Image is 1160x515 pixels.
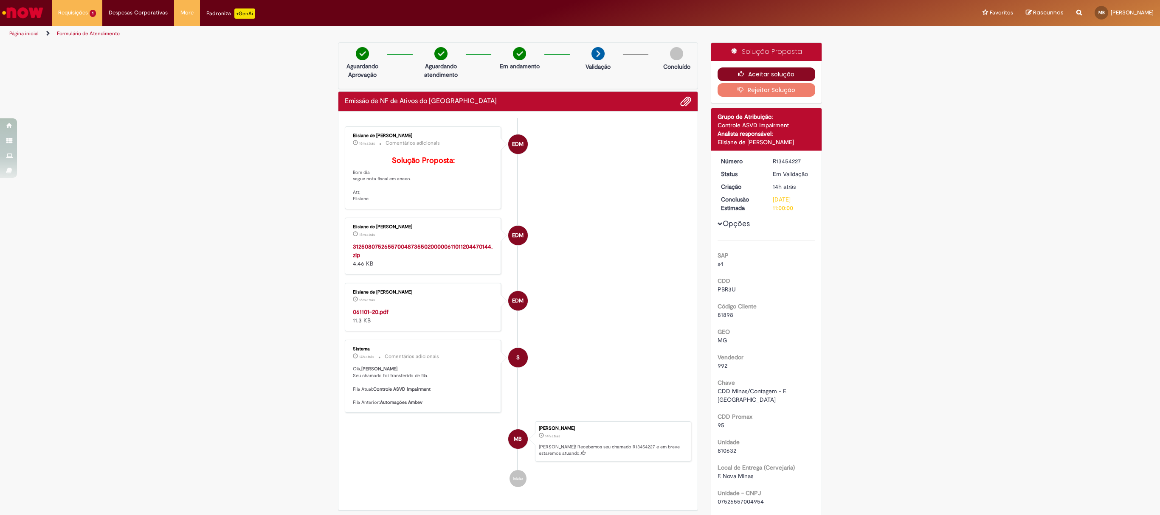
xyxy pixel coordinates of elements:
div: Elisiane de Moura Cardozo [508,134,528,154]
div: R13454227 [773,157,812,165]
img: img-circle-grey.png [670,47,683,60]
span: 16m atrás [359,141,375,146]
p: Aguardando atendimento [420,62,462,79]
span: 14h atrás [545,434,560,439]
b: GEO [718,328,730,336]
span: More [180,8,194,17]
dt: Número [715,157,767,165]
p: Em andamento [500,62,540,70]
span: PBR3U [718,285,736,293]
span: 14h atrás [773,183,796,190]
b: Vendedor [718,353,743,361]
span: EDM [512,134,524,154]
h2: Emissão de NF de Ativos do ASVD Histórico de tíquete [345,98,497,105]
b: Automações Ambev [380,399,422,406]
time: 27/08/2025 18:59:24 [359,354,374,359]
span: 95 [718,421,724,429]
div: Elisiane de [PERSON_NAME] [353,224,494,230]
a: Rascunhos [1026,9,1064,17]
button: Aceitar solução [718,67,816,81]
div: Grupo de Atribuição: [718,112,816,121]
dt: Criação [715,182,767,191]
span: MB [1098,10,1105,15]
span: 992 [718,362,727,369]
b: CDD [718,277,730,285]
span: Despesas Corporativas [109,8,168,17]
span: 810632 [718,447,736,454]
span: F. Nova Minas [718,472,753,480]
span: 81898 [718,311,733,319]
time: 28/08/2025 08:36:20 [359,297,375,302]
b: SAP [718,252,729,259]
div: Elisiane de [PERSON_NAME] [353,290,494,295]
ul: Trilhas de página [6,26,767,42]
div: Elisiane de Moura Cardozo [508,226,528,245]
div: Elisiane de [PERSON_NAME] [353,133,494,138]
img: arrow-next.png [591,47,605,60]
p: Bom dia segue nota fiscal em anexo. Att; Elisiane [353,157,494,202]
div: 4.46 KB [353,242,494,268]
b: Unidade [718,438,740,446]
strong: 061101-20.pdf [353,308,389,316]
ul: Histórico de tíquete [345,118,691,495]
img: check-circle-green.png [513,47,526,60]
b: Solução Proposta: [392,156,455,165]
b: Unidade - CNPJ [718,489,761,497]
time: 27/08/2025 18:59:20 [545,434,560,439]
span: EDM [512,291,524,311]
p: +GenAi [234,8,255,19]
span: MG [718,336,727,344]
span: 16m atrás [359,232,375,237]
span: CDD Minas/Contagem - F. [GEOGRAPHIC_DATA] [718,387,788,403]
p: Concluído [663,62,690,71]
b: Chave [718,379,735,386]
div: [DATE] 11:00:00 [773,195,812,212]
time: 28/08/2025 08:36:29 [359,141,375,146]
span: 14h atrás [359,354,374,359]
time: 28/08/2025 08:36:21 [359,232,375,237]
small: Comentários adicionais [386,140,440,147]
span: [PERSON_NAME] [1111,9,1154,16]
span: 07526557004954 [718,498,764,505]
button: Adicionar anexos [680,96,691,107]
div: Sistema [353,347,494,352]
dt: Status [715,170,767,178]
b: Local de Entrega (Cervejaria) [718,464,795,471]
img: ServiceNow [1,4,45,21]
span: Favoritos [990,8,1013,17]
p: Olá, , Seu chamado foi transferido de fila. Fila Atual: Fila Anterior: [353,366,494,406]
b: Controle ASVD Impairment [373,386,431,392]
div: Marcos BrandaoDeAraujo [508,429,528,449]
span: 1 [90,10,96,17]
div: 27/08/2025 18:59:20 [773,182,812,191]
span: 16m atrás [359,297,375,302]
div: 11.3 KB [353,308,494,325]
button: Rejeitar Solução [718,83,816,97]
span: s4 [718,260,724,268]
p: [PERSON_NAME]! Recebemos seu chamado R13454227 e em breve estaremos atuando. [539,444,687,457]
span: Rascunhos [1033,8,1064,17]
div: [PERSON_NAME] [539,426,687,431]
div: Padroniza [206,8,255,19]
div: Elisiane de [PERSON_NAME] [718,138,816,146]
div: Solução Proposta [711,43,822,61]
span: S [516,347,520,368]
small: Comentários adicionais [385,353,439,360]
span: MB [514,429,522,449]
p: Validação [586,62,611,71]
img: check-circle-green.png [356,47,369,60]
div: Elisiane de Moura Cardozo [508,291,528,311]
div: Em Validação [773,170,812,178]
a: Formulário de Atendimento [57,30,120,37]
b: [PERSON_NAME] [361,366,397,372]
a: Página inicial [9,30,39,37]
time: 27/08/2025 18:59:20 [773,183,796,190]
div: Analista responsável: [718,129,816,138]
span: Requisições [58,8,88,17]
a: 31250807526557004873550200000611011204470144.zip [353,243,493,259]
img: check-circle-green.png [434,47,448,60]
li: Marcos BrandaoDeAraujo [345,421,691,462]
b: CDD Promax [718,413,752,420]
div: Controle ASVD Impairment [718,121,816,129]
